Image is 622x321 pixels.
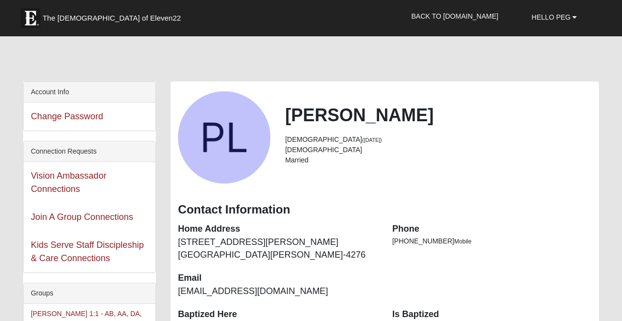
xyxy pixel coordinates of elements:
div: Connection Requests [24,141,155,162]
a: Kids Serve Staff Discipleship & Care Connections [31,240,144,263]
li: [DEMOGRAPHIC_DATA] [285,145,592,155]
span: Mobile [454,238,472,245]
div: Groups [24,283,155,304]
li: Married [285,155,592,165]
a: Vision Ambassador Connections [31,171,107,194]
a: The [DEMOGRAPHIC_DATA] of Eleven22 [16,3,212,28]
dt: Phone [392,223,592,236]
span: The [DEMOGRAPHIC_DATA] of Eleven22 [43,13,181,23]
h3: Contact Information [178,203,592,217]
a: View Fullsize Photo [178,91,270,184]
small: ([DATE]) [362,137,382,143]
span: Hello Peg [532,13,570,21]
a: Join A Group Connections [31,212,133,222]
a: Back to [DOMAIN_NAME] [404,4,506,28]
dd: [EMAIL_ADDRESS][DOMAIN_NAME] [178,285,378,298]
dt: Home Address [178,223,378,236]
li: [DEMOGRAPHIC_DATA] [285,134,592,145]
dt: Is Baptized [392,308,592,321]
img: Eleven22 logo [21,8,40,28]
dt: Email [178,272,378,285]
a: Hello Peg [524,5,584,29]
li: [PHONE_NUMBER] [392,236,592,246]
dd: [STREET_ADDRESS][PERSON_NAME] [GEOGRAPHIC_DATA][PERSON_NAME]-4276 [178,236,378,261]
h2: [PERSON_NAME] [285,105,592,126]
div: Account Info [24,82,155,103]
dt: Baptized Here [178,308,378,321]
a: Change Password [31,111,103,121]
